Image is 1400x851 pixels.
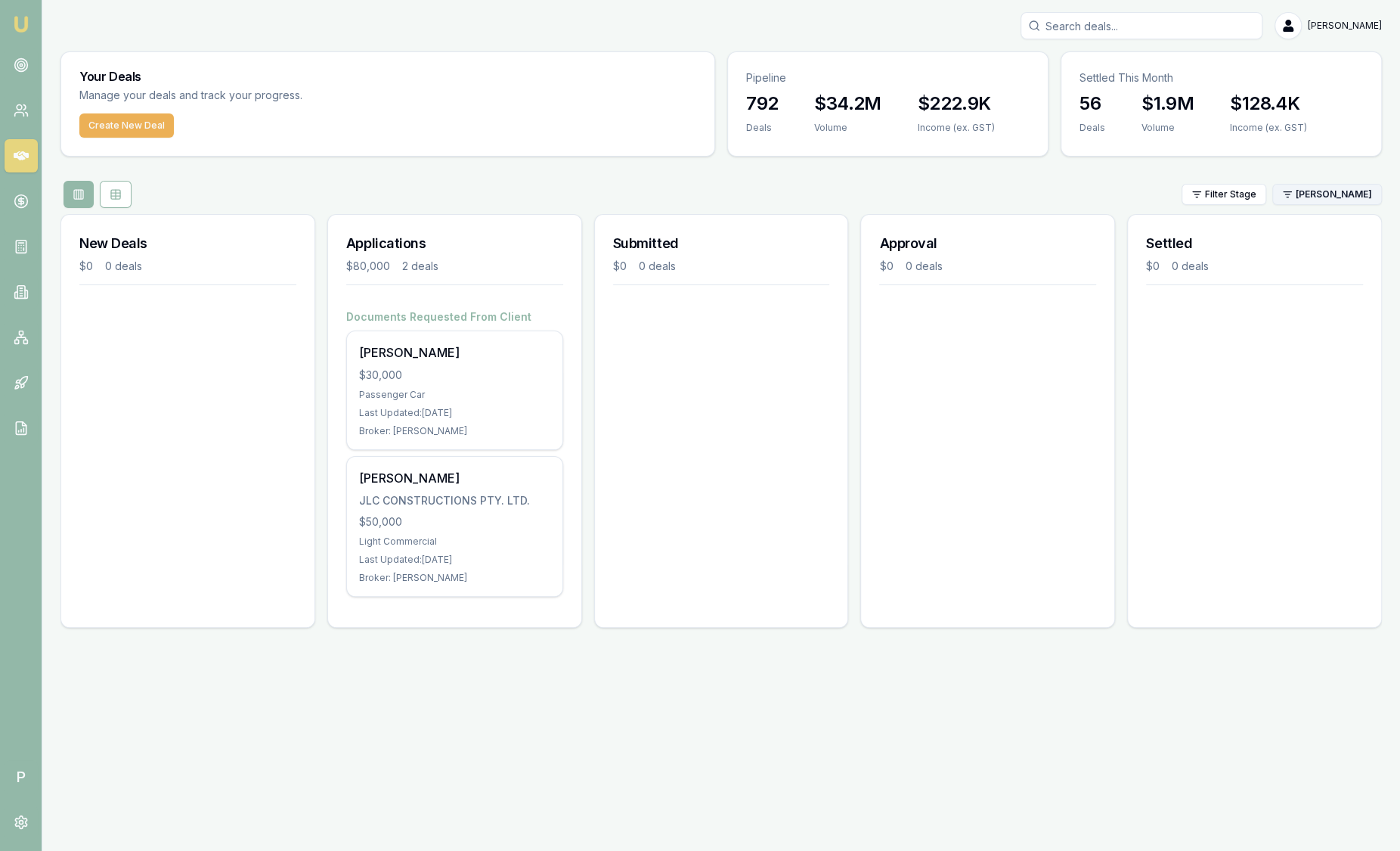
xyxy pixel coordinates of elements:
span: [PERSON_NAME] [1296,188,1372,200]
h4: Documents Requested From Client [346,309,563,325]
div: JLC CONSTRUCTIONS PTY. LTD. [359,493,550,508]
h3: $128.4K [1230,92,1307,116]
div: $0 [1146,259,1160,274]
div: Deals [746,122,778,134]
div: $0 [879,259,893,274]
img: emu-icon-u.png [12,15,30,33]
button: Create New Deal [79,113,174,138]
div: Volume [814,122,881,134]
div: 0 deals [639,259,676,274]
h3: Your Deals [79,70,696,82]
div: 0 deals [905,259,942,274]
div: $0 [79,259,93,274]
h3: 792 [746,92,778,116]
h3: 56 [1079,92,1105,116]
button: Filter Stage [1182,184,1266,205]
div: Broker: [PERSON_NAME] [359,425,550,437]
p: Settled This Month [1079,70,1363,85]
div: Light Commercial [359,536,550,548]
p: Pipeline [746,70,1030,85]
h3: Applications [346,233,563,254]
div: [PERSON_NAME] [359,343,550,362]
div: Last Updated: [DATE] [359,407,550,419]
div: Deals [1079,122,1105,134]
input: Search deals [1021,12,1262,39]
h3: Settled [1146,233,1363,254]
div: 0 deals [105,259,142,274]
span: [PERSON_NAME] [1308,20,1382,32]
div: [PERSON_NAME] [359,469,550,487]
h3: Submitted [613,233,830,254]
div: Last Updated: [DATE] [359,554,550,566]
h3: $1.9M [1141,92,1194,116]
div: 0 deals [1172,259,1209,274]
span: Filter Stage [1205,188,1256,200]
p: Manage your deals and track your progress. [79,87,466,104]
span: P [5,760,38,794]
div: $50,000 [359,514,550,530]
h3: Approval [879,233,1096,254]
div: Volume [1141,122,1194,134]
h3: New Deals [79,233,296,254]
div: Income (ex. GST) [918,122,995,134]
h3: $222.9K [918,92,995,116]
div: Passenger Car [359,389,550,401]
div: 2 deals [402,259,438,274]
div: Broker: [PERSON_NAME] [359,572,550,584]
h3: $34.2M [814,92,881,116]
div: $80,000 [346,259,390,274]
div: Income (ex. GST) [1230,122,1307,134]
div: $30,000 [359,368,550,383]
button: [PERSON_NAME] [1272,184,1382,205]
div: $0 [613,259,627,274]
